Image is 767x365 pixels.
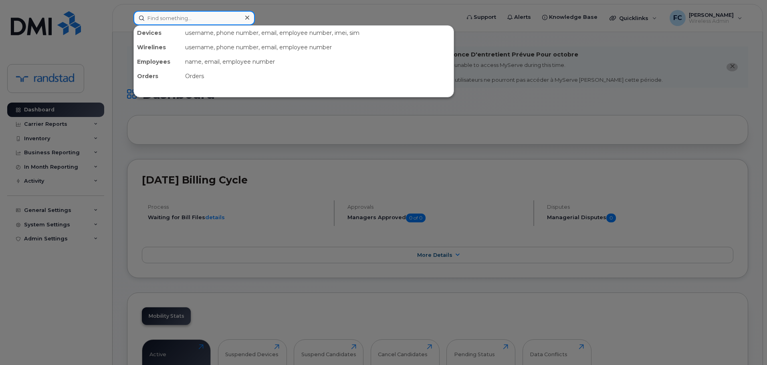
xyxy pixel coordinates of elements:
[182,26,454,40] div: username, phone number, email, employee number, imei, sim
[134,26,182,40] div: Devices
[134,54,182,69] div: Employees
[182,54,454,69] div: name, email, employee number
[182,40,454,54] div: username, phone number, email, employee number
[182,69,454,83] div: Orders
[134,40,182,54] div: Wirelines
[134,69,182,83] div: Orders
